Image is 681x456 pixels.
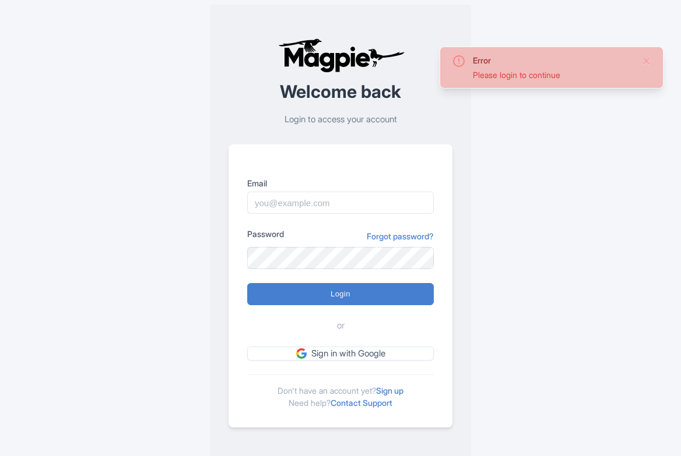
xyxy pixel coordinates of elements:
[331,398,392,408] a: Contact Support
[229,82,452,101] h2: Welcome back
[275,38,406,73] img: logo-ab69f6fb50320c5b225c76a69d11143b.png
[367,230,434,242] a: Forgot password?
[229,113,452,126] p: Login to access your account
[296,348,307,359] img: google.svg
[247,347,434,361] a: Sign in with Google
[247,374,434,409] div: Don't have an account yet? Need help?
[247,192,434,214] input: you@example.com
[473,69,633,81] div: Please login to continue
[247,177,434,189] label: Email
[337,319,345,333] span: or
[642,54,651,68] button: Close
[473,54,633,66] div: Error
[247,228,284,240] label: Password
[247,283,434,305] input: Login
[376,386,403,395] a: Sign up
